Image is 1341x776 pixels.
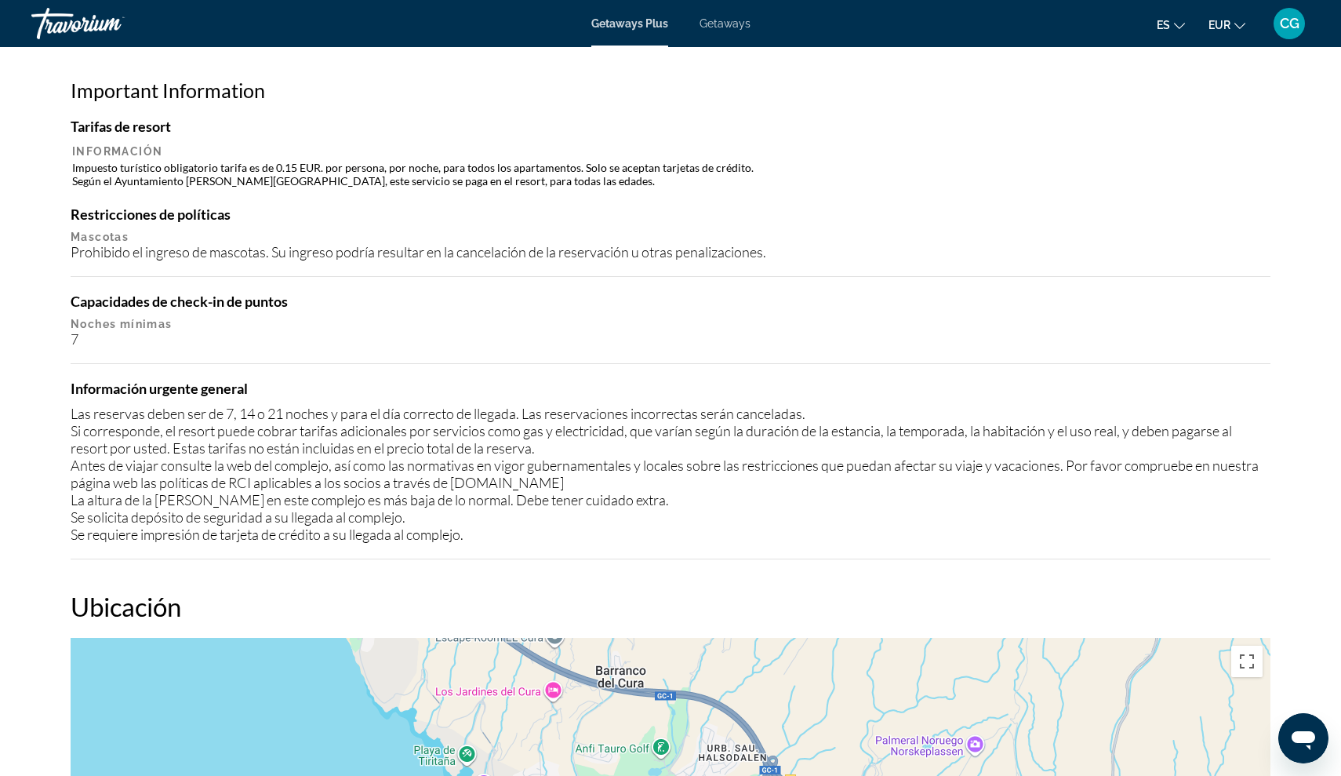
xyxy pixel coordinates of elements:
[591,17,668,30] a: Getaways Plus
[71,318,1270,330] p: Noches mínimas
[71,78,1270,102] h2: Important Information
[1157,13,1185,36] button: Change language
[71,380,1270,397] h4: Información urgente general
[1157,19,1170,31] span: es
[71,405,1270,543] div: Las reservas deben ser de 7, 14 o 21 noches y para el día correcto de llegada. Las reservaciones ...
[71,293,1270,310] h4: Capacidades de check-in de puntos
[71,231,1270,243] p: Mascotas
[71,206,1270,223] h4: Restricciones de políticas
[71,118,1270,135] h4: Tarifas de resort
[1278,713,1328,763] iframe: Botón para iniciar la ventana de mensajería
[71,591,1270,622] h2: Ubicación
[71,330,1270,348] div: 7
[72,160,1269,188] td: Impuesto turístico obligatorio tarifa es de 0.15 EUR. por persona, por noche, para todos los apar...
[72,144,1269,158] th: Información
[1269,7,1310,40] button: User Menu
[1231,646,1263,677] button: Cambiar a la vista en pantalla completa
[71,243,1270,260] div: Prohibido el ingreso de mascotas. Su ingreso podría resultar en la cancelación de la reservación ...
[1280,16,1299,31] span: CG
[31,3,188,44] a: Travorium
[700,17,750,30] a: Getaways
[1208,13,1245,36] button: Change currency
[1208,19,1230,31] span: EUR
